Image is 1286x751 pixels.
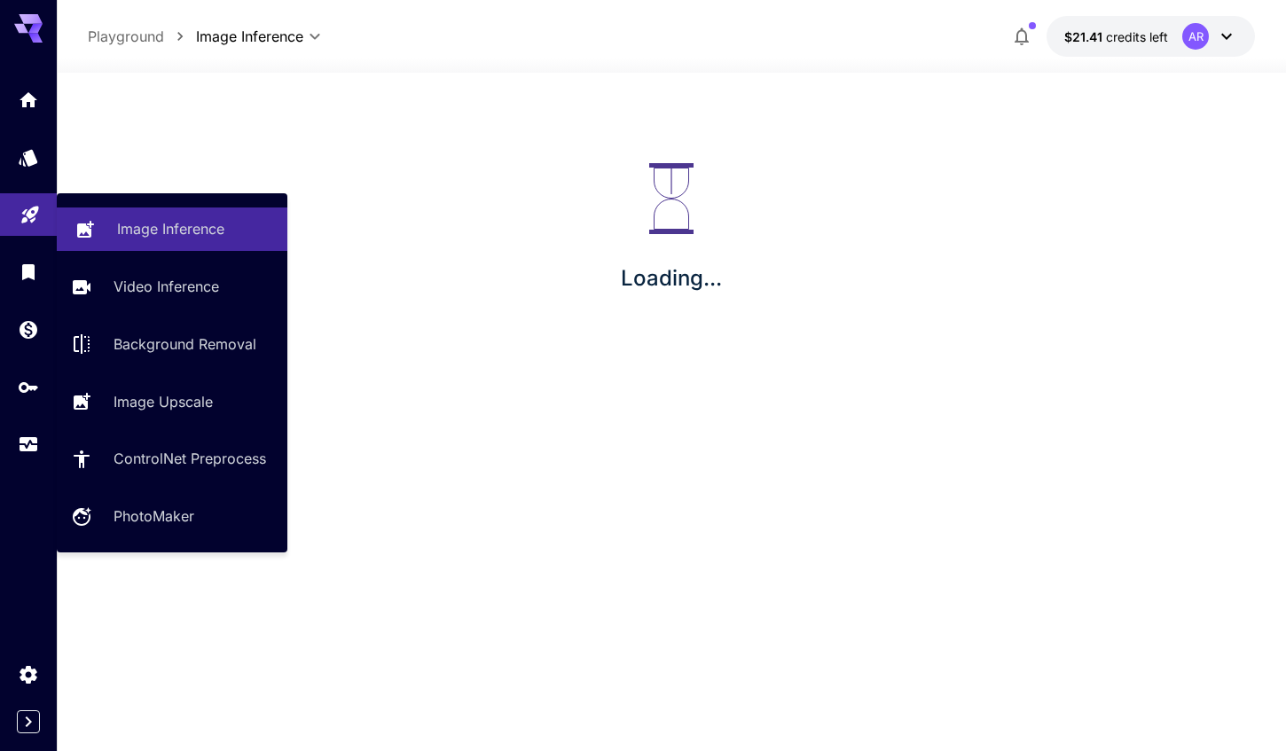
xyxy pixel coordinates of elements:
[18,261,39,283] div: Library
[18,146,39,168] div: Models
[57,265,287,309] a: Video Inference
[114,448,266,469] p: ControlNet Preprocess
[17,710,40,733] button: Expand sidebar
[114,333,256,355] p: Background Removal
[57,323,287,366] a: Background Removal
[57,437,287,481] a: ControlNet Preprocess
[1182,23,1209,50] div: AR
[1064,29,1106,44] span: $21.41
[1106,29,1168,44] span: credits left
[18,663,39,685] div: Settings
[114,505,194,527] p: PhotoMaker
[196,26,303,47] span: Image Inference
[57,495,287,538] a: PhotoMaker
[88,26,196,47] nav: breadcrumb
[117,218,224,239] p: Image Inference
[114,391,213,412] p: Image Upscale
[1064,27,1168,46] div: $21.4129
[114,276,219,297] p: Video Inference
[20,198,41,220] div: Playground
[621,262,722,294] p: Loading...
[18,89,39,111] div: Home
[88,26,164,47] p: Playground
[57,207,287,251] a: Image Inference
[18,434,39,456] div: Usage
[1047,16,1255,57] button: $21.4129
[18,376,39,398] div: API Keys
[18,318,39,340] div: Wallet
[57,379,287,423] a: Image Upscale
